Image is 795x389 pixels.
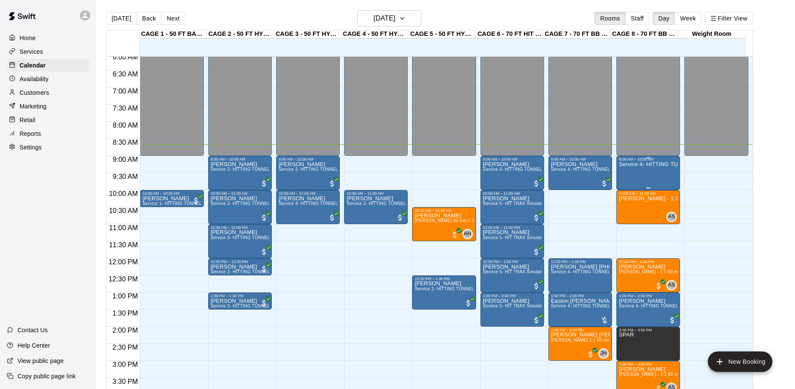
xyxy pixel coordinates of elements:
[208,156,272,190] div: 9:00 AM – 10:00 AM: Service 2- HITTING TUNNEL RENTAL - 50ft Baseball
[616,292,680,327] div: 1:00 PM – 2:00 PM: Service 4- HITTING TUNNEL RENTAL - 70ft Baseball
[551,269,660,274] span: Service 4- HITTING TUNNEL RENTAL - 70ft Baseball
[208,292,272,310] div: 1:00 PM – 1:30 PM: Alan Scheurich
[110,327,140,334] span: 2:00 PM
[670,280,677,290] span: Anthony Slama
[20,102,47,111] p: Marketing
[106,12,137,25] button: [DATE]
[480,224,544,258] div: 11:00 AM – 12:00 PM: Warren Hoyt
[374,12,395,24] h6: [DATE]
[279,167,387,172] span: Service 2- HITTING TUNNEL RENTAL - 50ft Baseball
[464,299,473,307] span: All customers have paid
[20,129,41,138] p: Reports
[653,12,675,25] button: Day
[415,287,523,291] span: Service 2- HITTING TUNNEL RENTAL - 50ft Baseball
[18,326,48,334] p: Contact Us
[666,212,677,222] div: Anthony Slama
[211,269,319,274] span: Service 2- HITTING TUNNEL RENTAL - 50ft Baseball
[357,10,421,26] button: [DATE]
[107,241,140,249] span: 11:30 AM
[476,30,543,38] div: CAGE 6 - 70 FT HIT TRAX
[415,208,473,213] div: 10:30 AM – 11:30 AM
[111,105,140,112] span: 7:30 AM
[7,45,89,58] a: Services
[140,190,203,207] div: 10:00 AM – 10:30 AM: Jacob Williams
[211,260,269,264] div: 12:00 PM – 12:30 PM
[260,265,268,273] span: All customers have paid
[595,12,625,25] button: Rooms
[208,224,272,258] div: 11:00 AM – 12:00 PM: Brian Williams
[551,260,609,264] div: 12:00 PM – 1:00 PM
[551,338,645,342] span: [PERSON_NAME] 1:1 60 min. pitching Lesson
[483,201,563,206] span: Service 5- HIT TRAX Simulation Tunnel
[110,378,140,385] span: 3:30 PM
[20,88,49,97] p: Customers
[107,224,140,231] span: 11:00 AM
[7,114,89,126] a: Retail
[619,269,715,274] span: [PERSON_NAME] - 1:1 60 min Pitching Lesson
[619,191,677,196] div: 10:00 AM – 11:00 AM
[208,190,272,224] div: 10:00 AM – 11:00 AM: Gavin Florio
[260,214,268,222] span: All customers have paid
[480,156,544,190] div: 9:00 AM – 10:00 AM: Matt Jones
[544,30,611,38] div: CAGE 7 - 70 FT BB (w/ pitching mound)
[480,190,544,224] div: 10:00 AM – 11:00 AM: Warren Hoyt
[464,230,471,238] span: AH
[342,30,409,38] div: CAGE 4 - 50 FT HYBRID BB/SB
[106,258,140,266] span: 12:00 PM
[670,212,677,222] span: Anthony Slama
[616,190,680,224] div: 10:00 AM – 11:00 AM: Anthony Slama - 1:1 60 min Pitching Lesson
[548,258,612,292] div: 12:00 PM – 1:00 PM: rikki alfanzo 909-856-3750
[20,34,36,42] p: Home
[211,191,269,196] div: 10:00 AM – 11:00 AM
[586,350,595,359] span: All customers have paid
[18,372,76,380] p: Copy public page link
[208,258,272,275] div: 12:00 PM – 12:30 PM: Mauricio Lugo
[598,348,609,359] div: John Havird
[211,225,269,230] div: 11:00 AM – 12:00 PM
[192,196,200,205] span: All customers have paid
[20,116,35,124] p: Retail
[619,304,727,308] span: Service 4- HITTING TUNNEL RENTAL - 70ft Baseball
[674,12,701,25] button: Week
[619,294,677,298] div: 1:00 PM – 2:00 PM
[111,139,140,146] span: 8:30 AM
[619,372,715,377] span: [PERSON_NAME] - 1:1 60 min Pitching Lesson
[611,30,678,38] div: CAGE 8 - 70 FT BB (w/ pitching mound)
[279,191,337,196] div: 10:00 AM – 11:00 AM
[654,282,663,290] span: All customers have paid
[7,59,89,72] a: Calendar
[619,362,677,366] div: 3:00 PM – 4:00 PM
[551,294,609,298] div: 1:00 PM – 2:00 PM
[705,12,753,25] button: Filter View
[279,157,337,161] div: 9:00 AM – 10:00 AM
[111,122,140,129] span: 8:00 AM
[483,269,563,274] span: Service 5- HIT TRAX Simulation Tunnel
[616,327,680,361] div: 2:00 PM – 3:00 PM: SPAR
[107,190,140,197] span: 10:00 AM
[276,156,340,190] div: 9:00 AM – 10:00 AM: Martin Rael
[142,201,299,206] span: Service 1- HITTING TUNNEL RENTAL - 50ft Baseball w/ Auto/Manual Feeder
[107,207,140,214] span: 10:30 AM
[619,260,677,264] div: 12:00 PM – 1:00 PM
[466,229,473,239] span: Andrew Haley
[110,361,140,368] span: 3:00 PM
[708,351,772,372] button: add
[396,214,404,222] span: All customers have paid
[412,275,476,310] div: 12:30 PM – 1:30 PM: Service 2- HITTING TUNNEL RENTAL - 50ft Baseball
[668,213,675,221] span: AS
[7,86,89,99] a: Customers
[111,88,140,95] span: 7:00 AM
[480,292,544,327] div: 1:00 PM – 2:00 PM: Manny Sandoval
[274,30,342,38] div: CAGE 3 - 50 FT HYBRID BB/SB
[140,30,207,38] div: CAGE 1 - 50 FT BASEBALL w/ Auto Feeder
[111,53,140,61] span: 6:00 AM
[7,127,89,140] a: Reports
[347,191,405,196] div: 10:00 AM – 11:00 AM
[678,30,745,38] div: Weight Room
[260,179,268,188] span: All customers have paid
[551,304,660,308] span: Service 4- HITTING TUNNEL RENTAL - 70ft Baseball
